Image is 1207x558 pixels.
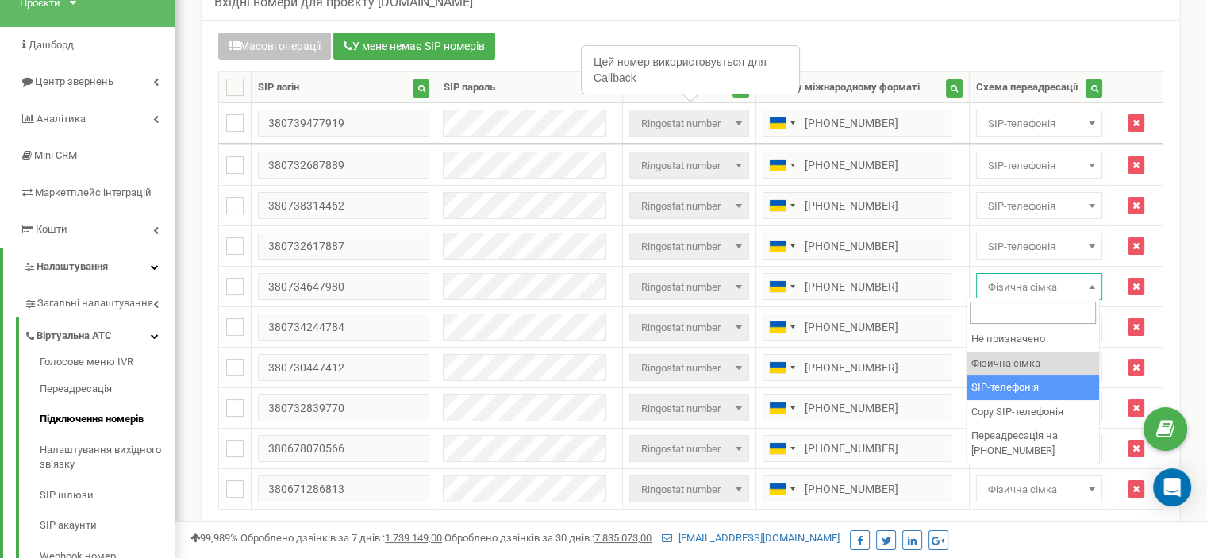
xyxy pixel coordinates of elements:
[24,285,175,317] a: Загальні налаштування
[763,314,951,341] input: 050 123 4567
[35,75,113,87] span: Центр звернень
[385,532,442,544] u: 1 739 149,00
[763,233,951,260] input: 050 123 4567
[37,329,112,344] span: Віртуальна АТС
[1153,468,1191,506] div: Open Intercom Messenger
[982,276,1097,298] span: Фізична сімка
[982,479,1097,501] span: Фізична сімка
[763,152,800,178] div: Telephone country code
[976,273,1102,300] span: Фізична сімка
[40,480,175,511] a: SIP шлюзи
[594,532,652,544] u: 7 835 073,00
[635,155,744,177] span: Ringostat number
[662,532,840,544] a: [EMAIL_ADDRESS][DOMAIN_NAME]
[635,113,744,135] span: Ringostat number
[763,233,800,259] div: Telephone country code
[24,317,175,350] a: Віртуальна АТС
[763,80,920,95] div: Номер у міжнародному форматі
[763,394,951,421] input: 050 123 4567
[629,314,749,341] span: Ringostat number
[635,236,744,258] span: Ringostat number
[763,110,800,136] div: Telephone country code
[629,273,749,300] span: Ringostat number
[763,436,800,461] div: Telephone country code
[976,475,1102,502] span: Фізична сімка
[763,476,800,502] div: Telephone country code
[967,424,1099,463] li: Переадресація на [PHONE_NUMBER]
[763,274,800,299] div: Telephone country code
[763,314,800,340] div: Telephone country code
[976,110,1102,137] span: SIP-телефонія
[333,33,495,60] button: У мене немає SIP номерів
[967,375,1099,400] li: SIP-телефонія
[976,233,1102,260] span: SIP-телефонія
[976,80,1078,95] div: Схема переадресації
[967,352,1099,376] li: Фізична сімка
[40,435,175,480] a: Налаштування вихідного зв’язку
[190,532,238,544] span: 99,989%
[3,248,175,286] a: Налаштування
[976,192,1102,219] span: SIP-телефонія
[40,510,175,541] a: SIP акаунти
[40,404,175,435] a: Підключення номерів
[763,395,800,421] div: Telephone country code
[34,149,77,161] span: Mini CRM
[629,233,749,260] span: Ringostat number
[629,192,749,219] span: Ringostat number
[629,110,749,137] span: Ringostat number
[629,475,749,502] span: Ringostat number
[436,72,623,103] th: SIP пароль
[635,398,744,420] span: Ringostat number
[40,355,175,374] a: Голосове меню IVR
[763,475,951,502] input: 050 123 4567
[629,354,749,381] span: Ringostat number
[763,435,951,462] input: 050 123 4567
[967,400,1099,425] li: Copy SIP-телефонія
[982,236,1097,258] span: SIP-телефонія
[763,110,951,137] input: 050 123 4567
[982,195,1097,217] span: SIP-телефонія
[763,354,951,381] input: 050 123 4567
[763,192,951,219] input: 050 123 4567
[218,33,331,60] button: Масові операції
[635,438,744,460] span: Ringostat number
[629,152,749,179] span: Ringostat number
[635,357,744,379] span: Ringostat number
[635,479,744,501] span: Ringostat number
[582,47,798,93] div: Цей номер використовується для Callback
[763,193,800,218] div: Telephone country code
[444,532,652,544] span: Оброблено дзвінків за 30 днів :
[635,195,744,217] span: Ringostat number
[763,273,951,300] input: 050 123 4567
[37,296,153,311] span: Загальні налаштування
[37,113,86,125] span: Аналiтика
[29,39,74,51] span: Дашборд
[35,187,152,198] span: Маркетплейс інтеграцій
[763,152,951,179] input: 050 123 4567
[40,374,175,405] a: Переадресація
[240,532,442,544] span: Оброблено дзвінків за 7 днів :
[629,394,749,421] span: Ringostat number
[982,113,1097,135] span: SIP-телефонія
[967,327,1099,352] li: Не призначено
[258,80,299,95] div: SIP логін
[982,155,1097,177] span: SIP-телефонія
[37,260,108,272] span: Налаштування
[635,276,744,298] span: Ringostat number
[763,355,800,380] div: Telephone country code
[635,317,744,339] span: Ringostat number
[629,435,749,462] span: Ringostat number
[976,152,1102,179] span: SIP-телефонія
[36,223,67,235] span: Кошти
